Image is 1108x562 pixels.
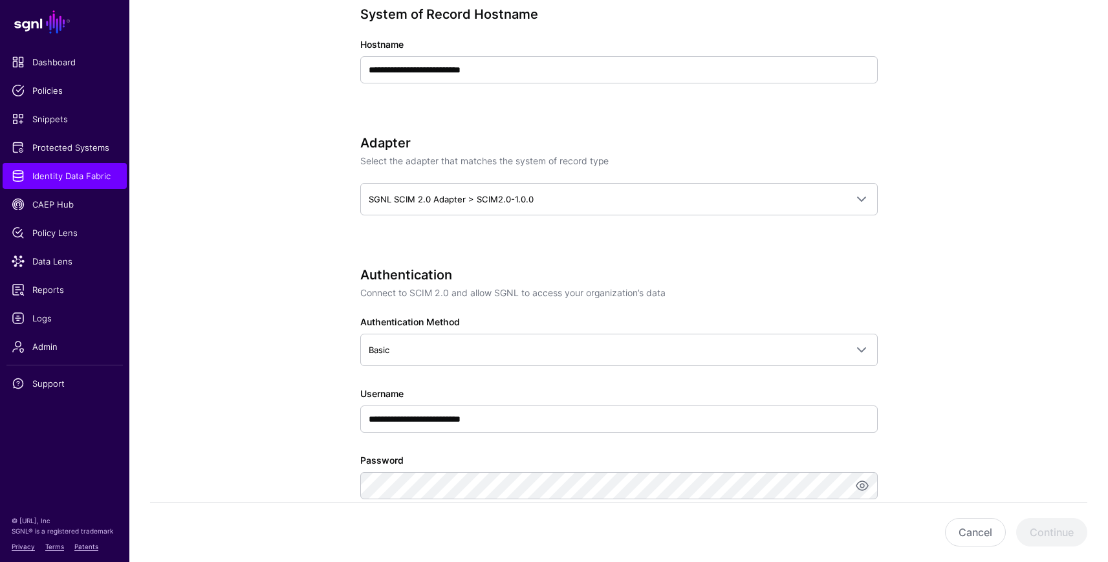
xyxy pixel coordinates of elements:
[3,191,127,217] a: CAEP Hub
[12,255,118,268] span: Data Lens
[45,543,64,550] a: Terms
[360,453,404,467] label: Password
[3,248,127,274] a: Data Lens
[3,49,127,75] a: Dashboard
[360,135,878,151] h3: Adapter
[12,377,118,390] span: Support
[12,198,118,211] span: CAEP Hub
[945,518,1006,546] button: Cancel
[360,38,404,51] label: Hostname
[3,106,127,132] a: Snippets
[3,277,127,303] a: Reports
[360,387,404,400] label: Username
[12,226,118,239] span: Policy Lens
[74,543,98,550] a: Patents
[3,220,127,246] a: Policy Lens
[12,515,118,526] p: © [URL], Inc
[12,283,118,296] span: Reports
[369,194,534,204] span: SGNL SCIM 2.0 Adapter > SCIM2.0-1.0.0
[12,84,118,97] span: Policies
[360,154,878,168] p: Select the adapter that matches the system of record type
[12,543,35,550] a: Privacy
[3,305,127,331] a: Logs
[12,169,118,182] span: Identity Data Fabric
[12,141,118,154] span: Protected Systems
[3,135,127,160] a: Protected Systems
[12,56,118,69] span: Dashboard
[3,163,127,189] a: Identity Data Fabric
[360,315,460,329] label: Authentication Method
[360,267,878,283] h3: Authentication
[3,334,127,360] a: Admin
[369,345,389,355] span: Basic
[12,113,118,125] span: Snippets
[8,8,122,36] a: SGNL
[12,340,118,353] span: Admin
[360,6,878,22] h3: System of Record Hostname
[12,526,118,536] p: SGNL® is a registered trademark
[3,78,127,103] a: Policies
[360,286,878,299] p: Connect to SCIM 2.0 and allow SGNL to access your organization’s data
[12,312,118,325] span: Logs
